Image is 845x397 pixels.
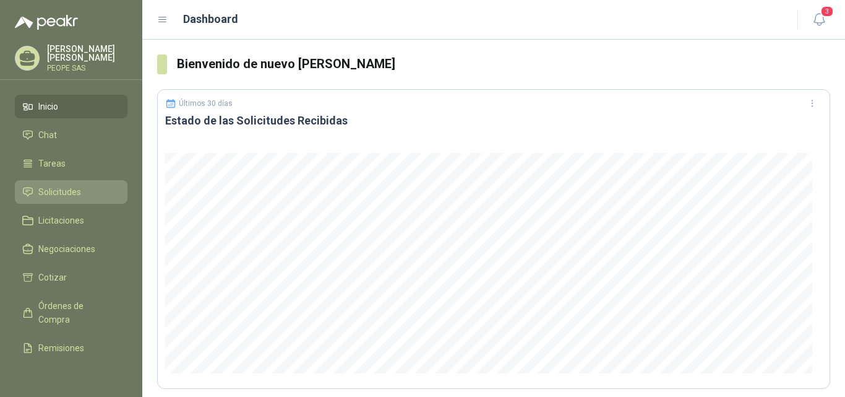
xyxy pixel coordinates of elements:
[820,6,834,17] span: 3
[38,157,66,170] span: Tareas
[47,64,127,72] p: PEOPE SAS
[38,214,84,227] span: Licitaciones
[38,242,95,256] span: Negociaciones
[15,365,127,388] a: Configuración
[15,95,127,118] a: Inicio
[15,266,127,289] a: Cotizar
[47,45,127,62] p: [PERSON_NAME] [PERSON_NAME]
[38,185,81,199] span: Solicitudes
[38,271,67,284] span: Cotizar
[15,237,127,261] a: Negociaciones
[183,11,238,28] h1: Dashboard
[15,152,127,175] a: Tareas
[15,336,127,360] a: Remisiones
[15,294,127,331] a: Órdenes de Compra
[15,209,127,232] a: Licitaciones
[177,55,830,74] h3: Bienvenido de nuevo [PERSON_NAME]
[15,180,127,204] a: Solicitudes
[15,15,78,30] img: Logo peakr
[38,341,84,355] span: Remisiones
[165,113,822,128] h3: Estado de las Solicitudes Recibidas
[38,100,58,113] span: Inicio
[15,123,127,147] a: Chat
[38,128,57,142] span: Chat
[38,299,116,326] span: Órdenes de Compra
[808,9,830,31] button: 3
[179,99,233,108] p: Últimos 30 días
